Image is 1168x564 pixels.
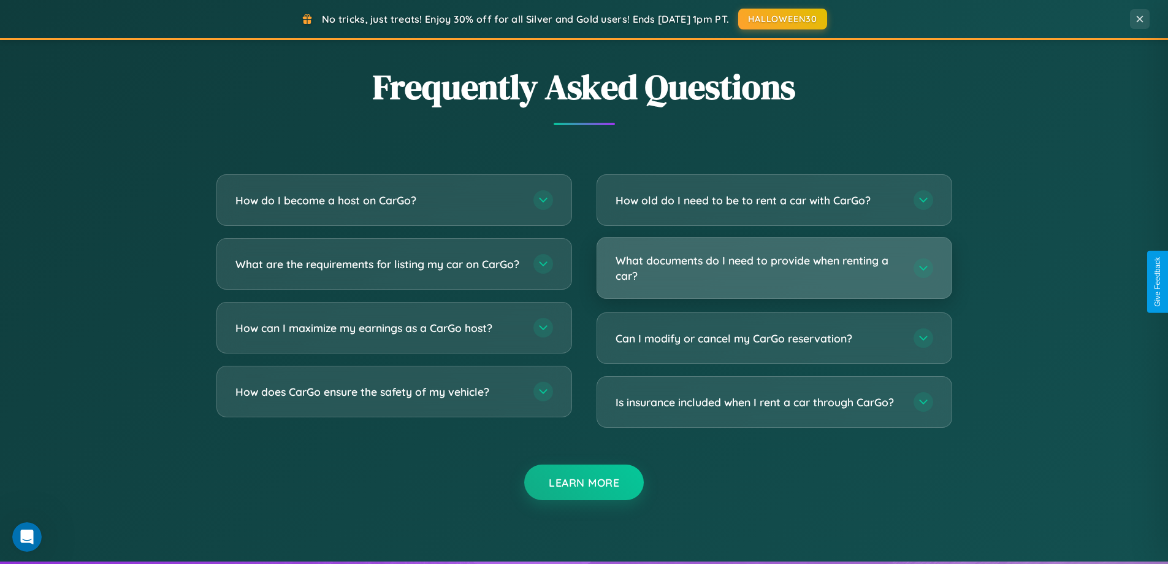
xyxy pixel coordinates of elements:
[616,253,901,283] h3: What documents do I need to provide when renting a car?
[616,395,901,410] h3: Is insurance included when I rent a car through CarGo?
[616,331,901,346] h3: Can I modify or cancel my CarGo reservation?
[235,193,521,208] h3: How do I become a host on CarGo?
[524,465,644,500] button: Learn More
[235,257,521,272] h3: What are the requirements for listing my car on CarGo?
[12,522,42,552] iframe: Intercom live chat
[235,384,521,400] h3: How does CarGo ensure the safety of my vehicle?
[616,193,901,208] h3: How old do I need to be to rent a car with CarGo?
[738,9,827,29] button: HALLOWEEN30
[322,13,729,25] span: No tricks, just treats! Enjoy 30% off for all Silver and Gold users! Ends [DATE] 1pm PT.
[235,320,521,336] h3: How can I maximize my earnings as a CarGo host?
[216,63,952,110] h2: Frequently Asked Questions
[1153,257,1162,307] div: Give Feedback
